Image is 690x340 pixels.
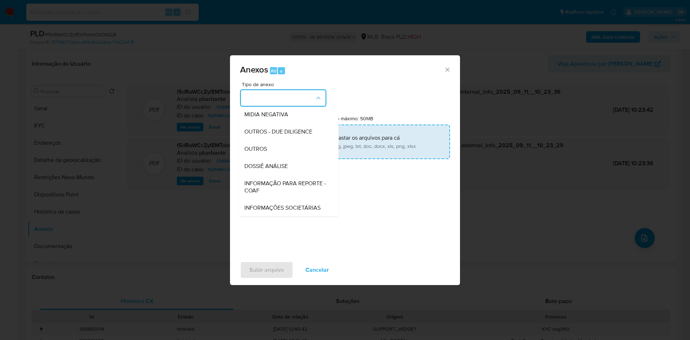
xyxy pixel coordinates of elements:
[296,261,338,279] button: Cancelar
[244,163,288,170] span: DOSSIÊ ANÁLISE
[244,180,328,194] span: INFORMAÇÃO PARA REPORTE - COAF
[305,262,329,278] span: Cancelar
[244,128,312,135] span: OUTROS - DUE DILIGENCE
[244,145,267,153] span: OUTROS
[319,115,373,122] label: Tamanho máximo: 50MB
[244,111,288,118] span: MIDIA NEGATIVA
[239,20,339,216] ul: Tipo de anexo
[271,67,276,74] span: Alt
[244,204,321,211] span: INFORMAÇÕES SOCIETÁRIAS
[444,66,450,73] button: Fechar
[242,82,328,87] span: Tipo de anexo
[280,67,282,74] span: a
[240,63,268,76] span: Anexos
